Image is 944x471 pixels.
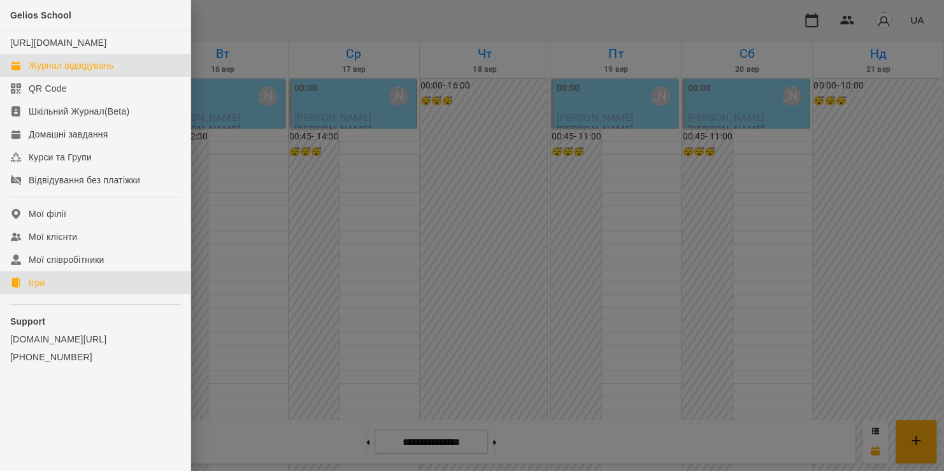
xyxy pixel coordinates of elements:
[29,59,113,72] div: Журнал відвідувань
[10,351,180,363] a: [PHONE_NUMBER]
[10,10,71,20] span: Gelios School
[29,207,66,220] div: Мої філії
[29,276,45,289] div: Ігри
[29,105,129,118] div: Шкільний Журнал(Beta)
[10,315,180,328] p: Support
[10,38,106,48] a: [URL][DOMAIN_NAME]
[29,174,140,186] div: Відвідування без платіжки
[29,82,67,95] div: QR Code
[10,333,180,346] a: [DOMAIN_NAME][URL]
[29,128,108,141] div: Домашні завдання
[29,253,104,266] div: Мої співробітники
[29,230,77,243] div: Мої клієнти
[29,151,92,164] div: Курси та Групи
